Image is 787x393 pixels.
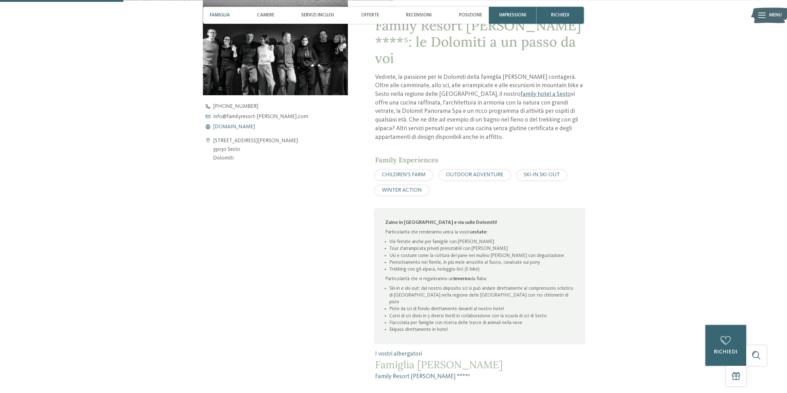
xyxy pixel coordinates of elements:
[375,350,584,359] span: I vostri albergatori
[389,259,574,266] li: Pernottamento nel fienile, in più mele arrostite al fuoco, cavalcate sui pony
[375,73,584,142] p: Vedrete, la passione per le Dolomiti della famiglia [PERSON_NAME] contagerà. Oltre alle camminate...
[389,252,574,259] li: Usi e costumi come la cottura del pane nel mulino [PERSON_NAME] con degustazione
[520,91,571,97] a: family hotel a Sesto
[389,305,574,312] li: Piste da sci di fondo direttamente davanti al nostro hotel
[389,313,574,319] li: Corsi di sci divisi in 5 diversi livelli in collaborazione con la scuola di sci di Sesto
[375,373,584,381] span: Family Resort [PERSON_NAME] ****ˢ
[389,245,574,252] li: Tour d’arrampicata privati prenotabili con [PERSON_NAME]
[203,124,359,130] a: [DOMAIN_NAME]
[385,220,497,225] strong: Zaino in [GEOGRAPHIC_DATA] e via sulle Dolomiti!
[714,349,738,355] span: richiedi
[361,12,379,18] span: Offerte
[210,12,230,18] span: Famiglia
[375,156,438,164] span: Family Experiences
[203,114,359,120] a: info@familyresort-[PERSON_NAME].com
[551,12,569,18] span: richiedi
[389,238,574,245] li: Vie ferrate anche per famiglie con [PERSON_NAME]
[389,266,574,273] li: Trekking con gli alpaca, noleggio bici (E-bike)
[524,172,560,177] span: SKI-IN SKI-OUT
[459,12,482,18] span: Posizione
[301,12,334,18] span: Servizi inclusi
[446,172,503,177] span: OUTDOOR ADVENTURE
[257,12,274,18] span: Camere
[389,319,574,326] li: Fiaccolata per famiglie con ricerca delle tracce di animali nella neve
[385,276,574,282] p: Particolarità che vi regaleranno un da fiaba:
[705,325,746,366] a: richiedi
[203,104,359,109] a: [PHONE_NUMBER]
[213,124,255,130] span: [DOMAIN_NAME]
[382,188,422,193] span: WINTER ACTION
[389,326,574,333] li: Skipass direttamente in hotel
[213,114,308,120] span: info@ familyresort-[PERSON_NAME]. com
[472,230,486,235] strong: estate
[454,276,471,281] strong: inverno
[213,136,298,163] address: [STREET_ADDRESS][PERSON_NAME] 39030 Sesto Dolomiti
[213,104,259,109] span: [PHONE_NUMBER]
[385,229,574,236] p: Particolarità che renderanno unica la vostra :
[406,12,432,18] span: Recensioni
[499,12,526,18] span: Impressioni
[382,172,426,177] span: CHILDREN’S FARM
[389,285,574,306] li: Ski-in e ski-out: dal nostro deposito sci si può andare direttamente al comprensorio sciistico di...
[375,17,581,67] span: Family Resort [PERSON_NAME] ****ˢ: le Dolomiti a un passo da voi
[375,359,584,371] span: Famiglia [PERSON_NAME]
